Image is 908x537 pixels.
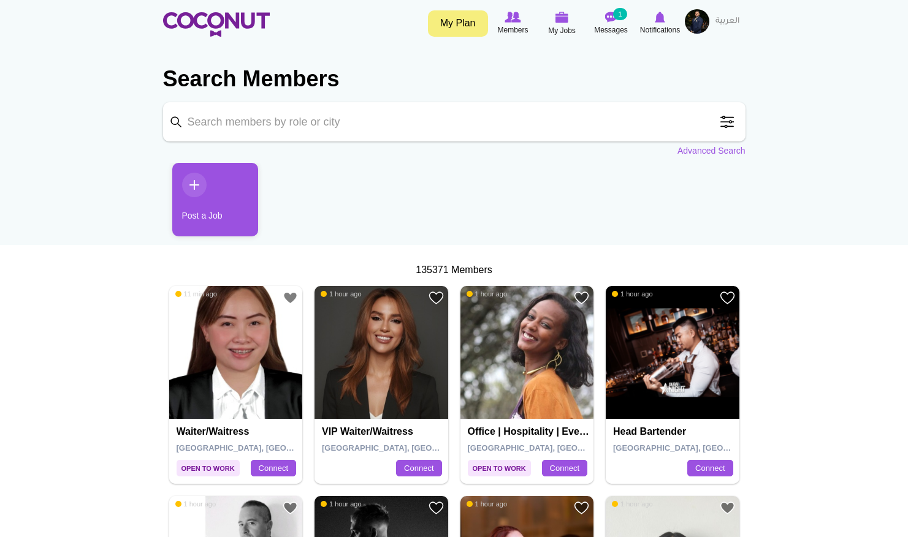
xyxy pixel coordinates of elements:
h4: Head Bartender [613,426,735,437]
span: 11 min ago [175,290,217,298]
a: Connect [396,460,441,477]
a: Connect [251,460,296,477]
a: Connect [542,460,587,477]
div: 135371 Members [163,263,746,277]
span: 1 hour ago [175,500,216,508]
span: Open to Work [177,460,240,476]
a: Add to Favourites [574,500,589,516]
h4: VIP Waiter/Waitress [322,426,444,437]
img: My Jobs [555,12,569,23]
a: Add to Favourites [720,290,735,306]
img: Notifications [655,12,665,23]
span: 1 hour ago [321,500,362,508]
span: My Jobs [548,24,576,37]
a: Connect [687,460,733,477]
span: 1 hour ago [467,500,508,508]
input: Search members by role or city [163,102,746,141]
img: Home [163,12,270,37]
a: My Jobs My Jobs [538,9,587,38]
a: Post a Job [172,163,258,236]
a: My Plan [428,10,488,37]
a: Add to Favourites [429,500,444,516]
li: 1 / 1 [163,163,249,246]
h2: Search Members [163,64,746,94]
h4: Office | Hospitality | Events | Corporate [468,426,590,437]
a: Add to Favourites [720,500,735,516]
a: Add to Favourites [574,290,589,306]
span: Open to Work [468,460,531,476]
span: 1 hour ago [612,500,653,508]
a: Add to Favourites [429,290,444,306]
span: Members [497,24,528,36]
span: [GEOGRAPHIC_DATA], [GEOGRAPHIC_DATA] [613,443,788,453]
a: Add to Favourites [283,290,298,306]
span: [GEOGRAPHIC_DATA], [GEOGRAPHIC_DATA] [322,443,497,453]
span: Notifications [640,24,680,36]
span: 1 hour ago [321,290,362,298]
h4: Waiter/Waitress [177,426,299,437]
span: 1 hour ago [612,290,653,298]
span: Messages [594,24,628,36]
a: Advanced Search [677,145,746,157]
a: Add to Favourites [283,500,298,516]
img: Messages [605,12,617,23]
img: Browse Members [505,12,521,23]
a: Browse Members Members [489,9,538,37]
a: Messages Messages 1 [587,9,636,37]
small: 1 [613,8,627,20]
a: العربية [709,9,746,34]
a: Notifications Notifications [636,9,685,37]
span: [GEOGRAPHIC_DATA], [GEOGRAPHIC_DATA] [177,443,351,453]
span: [GEOGRAPHIC_DATA], [GEOGRAPHIC_DATA] [468,443,643,453]
span: 1 hour ago [467,290,508,298]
